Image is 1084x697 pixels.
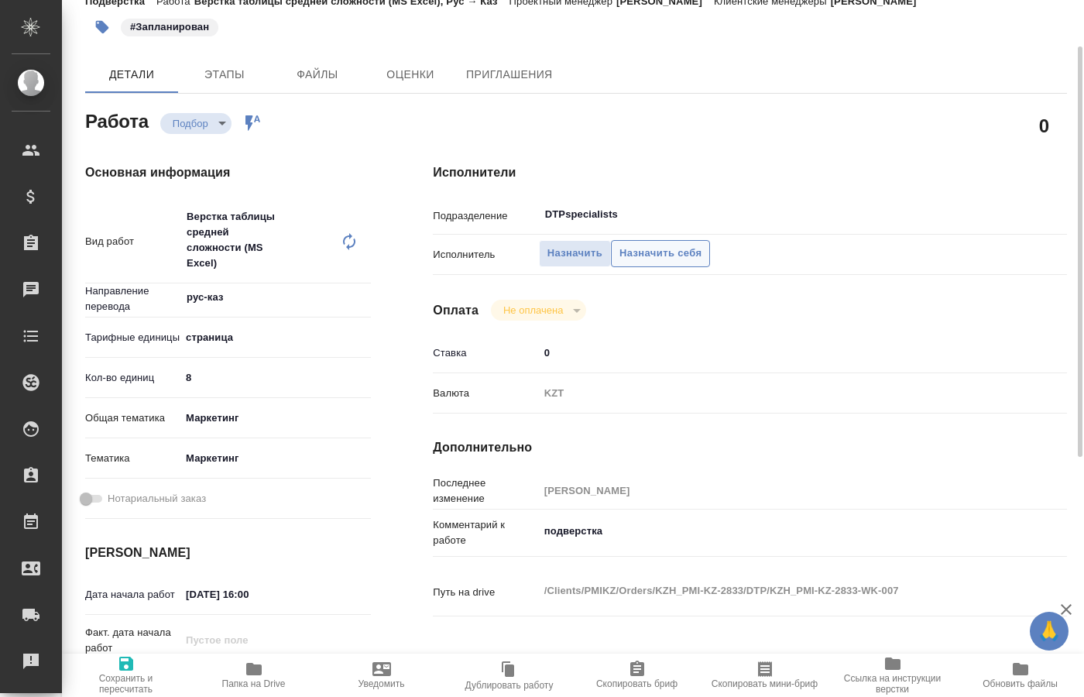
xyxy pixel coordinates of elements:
button: 🙏 [1030,612,1069,651]
button: Подбор [168,117,213,130]
input: Пустое поле [539,479,1014,502]
button: Скопировать бриф [573,654,701,697]
span: Нотариальный заказ [108,491,206,506]
p: Кол-во единиц [85,370,180,386]
textarea: /Clients/PMIKZ/Orders/KZH_PMI-KZ-2833/DTP/KZH_PMI-KZ-2833-WK-007 [539,578,1014,604]
button: Добавить тэг [85,10,119,44]
input: Пустое поле [180,629,316,651]
input: ✎ Введи что-нибудь [180,366,371,389]
p: Ставка [433,345,538,361]
h4: Основная информация [85,163,371,182]
p: Подразделение [433,208,538,224]
span: Сохранить и пересчитать [71,673,180,695]
h4: [PERSON_NAME] [85,544,371,562]
button: Open [362,296,365,299]
textarea: подверстка [539,518,1014,544]
h2: 0 [1039,112,1049,139]
input: ✎ Введи что-нибудь [180,583,316,606]
p: Тарифные единицы [85,330,180,345]
h4: Оплата [433,301,479,320]
button: Дублировать работу [445,654,573,697]
button: Обновить файлы [956,654,1084,697]
span: Дублировать работу [465,680,554,691]
div: Маркетинг [180,445,371,472]
div: Подбор [160,113,232,134]
span: 🙏 [1036,615,1062,647]
p: Тематика [85,451,180,466]
p: Факт. дата начала работ [85,625,180,656]
button: Не оплачена [499,304,568,317]
span: Оценки [373,65,448,84]
button: Скопировать мини-бриф [701,654,828,697]
div: Маркетинг [180,405,371,431]
span: Скопировать бриф [596,678,677,689]
div: KZT [539,380,1014,407]
p: Последнее изменение [433,476,538,506]
span: Скопировать мини-бриф [712,678,818,689]
h2: Работа [85,106,149,134]
span: Папка на Drive [222,678,286,689]
p: Направление перевода [85,283,180,314]
div: Подбор [491,300,586,321]
button: Ссылка на инструкции верстки [828,654,956,697]
p: Валюта [433,386,538,401]
span: Ссылка на инструкции верстки [838,673,947,695]
span: Назначить себя [619,245,702,263]
p: #Запланирован [130,19,209,35]
p: Вид работ [85,234,180,249]
button: Папка на Drive [190,654,317,697]
button: Open [1006,213,1009,216]
span: Этапы [187,65,262,84]
button: Назначить себя [611,240,710,267]
span: Детали [94,65,169,84]
button: Сохранить и пересчитать [62,654,190,697]
span: Обновить файлы [983,678,1058,689]
span: Приглашения [466,65,553,84]
p: Комментарий к работе [433,517,538,548]
p: Путь на drive [433,585,538,600]
span: Уведомить [358,678,405,689]
span: Назначить [547,245,602,263]
p: Исполнитель [433,247,538,263]
input: ✎ Введи что-нибудь [539,342,1014,364]
p: Общая тематика [85,410,180,426]
h4: Дополнительно [433,438,1067,457]
button: Назначить [539,240,611,267]
span: Запланирован [119,19,220,33]
button: Уведомить [317,654,445,697]
h4: Исполнители [433,163,1067,182]
div: страница [180,324,371,351]
span: Файлы [280,65,355,84]
p: Дата начала работ [85,587,180,603]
